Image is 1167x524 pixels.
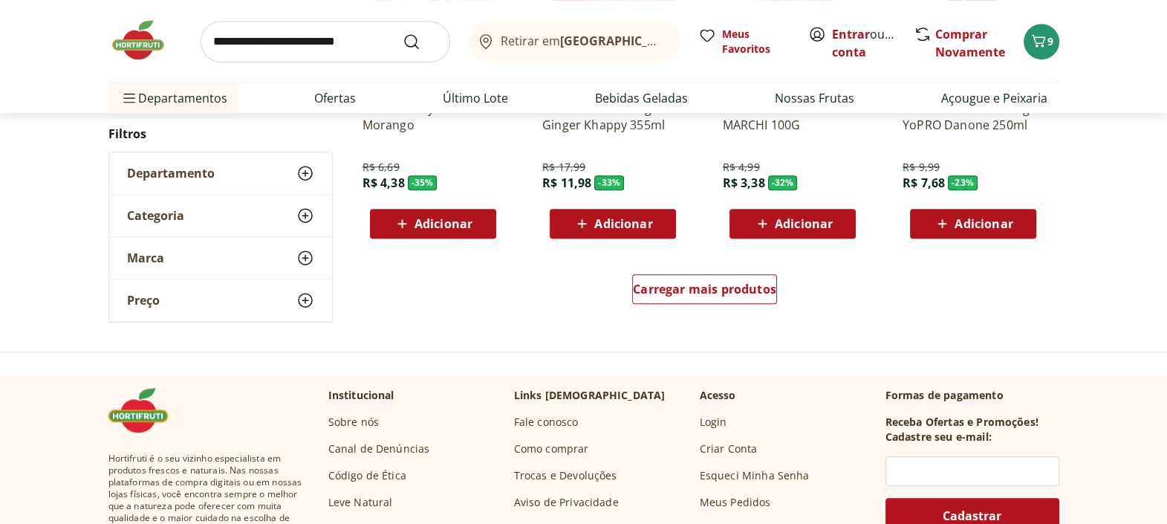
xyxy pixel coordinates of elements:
[632,274,777,310] a: Carregar mais produtos
[120,80,138,116] button: Menu
[127,250,164,265] span: Marca
[775,218,833,230] span: Adicionar
[594,175,624,190] span: - 33 %
[943,510,1001,522] span: Cadastrar
[550,209,676,239] button: Adicionar
[595,89,688,107] a: Bebidas Geladas
[722,160,759,175] span: R$ 4,99
[700,388,736,403] p: Acesso
[948,175,978,190] span: - 23 %
[941,89,1047,107] a: Açougue e Peixaria
[700,441,758,456] a: Criar Conta
[314,89,356,107] a: Ofertas
[328,415,379,430] a: Sobre nós
[363,100,504,133] a: Gelatina Royal Zero 12G Morango
[403,33,438,51] button: Submit Search
[832,25,898,61] span: ou
[955,218,1012,230] span: Adicionar
[127,208,184,223] span: Categoria
[935,26,1005,60] a: Comprar Novamente
[370,209,496,239] button: Adicionar
[109,152,332,194] button: Departamento
[108,388,183,433] img: Hortifruti
[201,21,450,62] input: search
[514,468,617,483] a: Trocas e Devoluções
[443,89,508,107] a: Último Lote
[768,175,798,190] span: - 32 %
[594,218,652,230] span: Adicionar
[722,175,764,191] span: R$ 3,38
[700,415,727,430] a: Login
[514,415,579,430] a: Fale conosco
[127,166,215,181] span: Departamento
[910,209,1036,239] button: Adicionar
[1024,24,1059,59] button: Carrinho
[542,160,585,175] span: R$ 17,99
[698,27,790,56] a: Meus Favoritos
[885,388,1059,403] p: Formas de pagamento
[514,441,589,456] a: Como comprar
[542,100,683,133] a: Kombucha Morango Ginger Khappy 355ml
[903,160,940,175] span: R$ 9,99
[903,100,1044,133] a: Bebida Láctea Morango YoPRO Danone 250ml
[328,388,394,403] p: Institucional
[700,495,771,510] a: Meus Pedidos
[109,195,332,236] button: Categoria
[700,468,810,483] a: Esqueci Minha Senha
[903,175,945,191] span: R$ 7,68
[1047,34,1053,48] span: 9
[415,218,472,230] span: Adicionar
[328,441,430,456] a: Canal de Denúncias
[729,209,856,239] button: Adicionar
[468,21,680,62] button: Retirar em[GEOGRAPHIC_DATA]/[GEOGRAPHIC_DATA]
[885,430,992,444] h3: Cadastre seu e-mail:
[775,89,854,107] a: Nossas Frutas
[560,33,810,49] b: [GEOGRAPHIC_DATA]/[GEOGRAPHIC_DATA]
[542,175,591,191] span: R$ 11,98
[363,160,400,175] span: R$ 6,69
[108,18,183,62] img: Hortifruti
[108,119,333,149] h2: Filtros
[109,237,332,279] button: Marca
[832,26,914,60] a: Criar conta
[514,495,619,510] a: Aviso de Privacidade
[127,293,160,308] span: Preço
[514,388,666,403] p: Links [DEMOGRAPHIC_DATA]
[633,283,776,295] span: Carregar mais produtos
[501,34,665,48] span: Retirar em
[328,495,393,510] a: Leve Natural
[120,80,227,116] span: Departamentos
[722,100,863,133] a: POLPA DE MORANGO DE MARCHI 100G
[363,175,405,191] span: R$ 4,38
[408,175,438,190] span: - 35 %
[832,26,870,42] a: Entrar
[885,415,1038,430] h3: Receba Ofertas e Promoções!
[109,279,332,321] button: Preço
[328,468,406,483] a: Código de Ética
[722,27,790,56] span: Meus Favoritos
